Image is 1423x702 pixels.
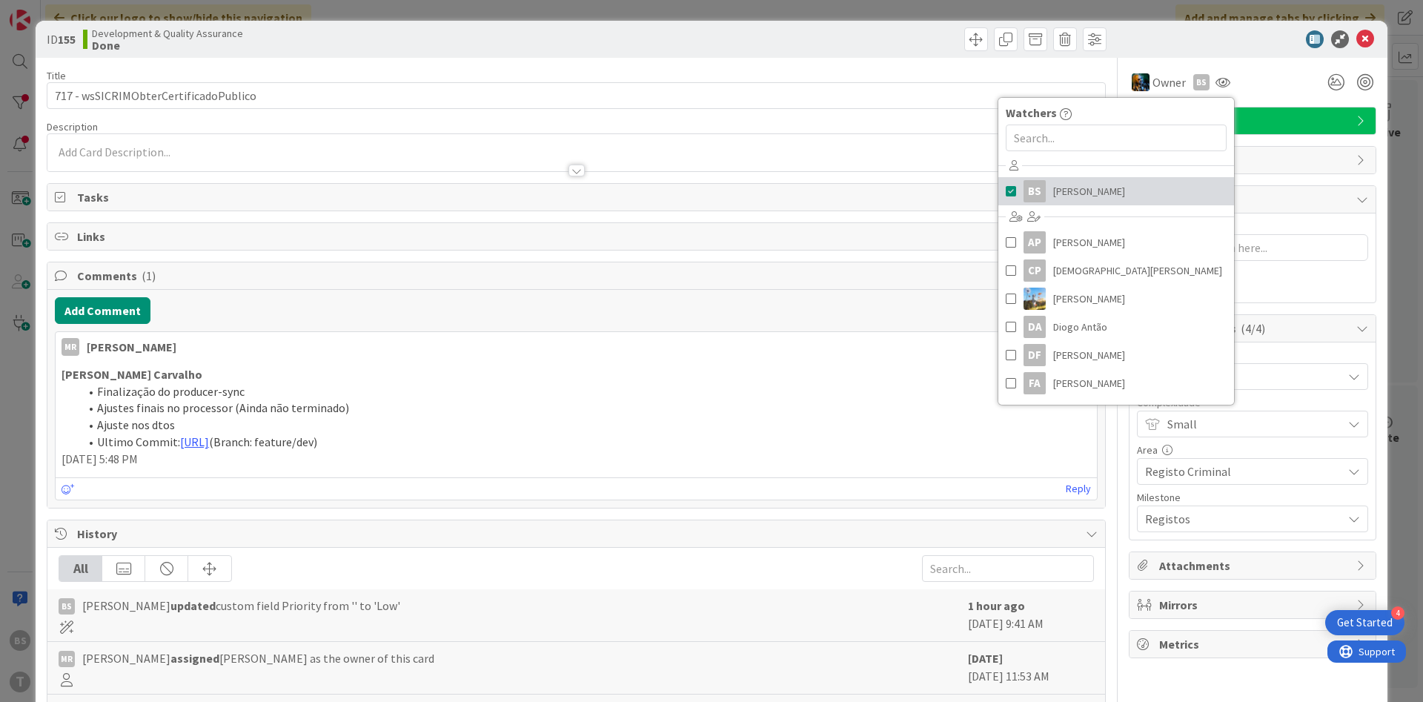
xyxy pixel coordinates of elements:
button: Add Comment [55,297,150,324]
div: 4 [1391,606,1404,620]
span: Custom Fields [1159,319,1349,337]
b: Done [92,39,243,51]
span: Links [77,228,1078,245]
a: CP[DEMOGRAPHIC_DATA][PERSON_NAME] [998,256,1234,285]
span: Tasks [77,188,1078,206]
span: [PERSON_NAME] [1053,231,1125,254]
span: [PERSON_NAME] [1053,372,1125,394]
span: Serviço [1159,112,1349,130]
b: assigned [170,651,219,666]
span: History [77,525,1078,543]
div: MR [62,338,79,356]
img: DG [1024,288,1046,310]
a: [URL] [180,434,209,449]
span: Ultimo Commit: [97,434,180,449]
a: DADiogo Antão [998,313,1234,341]
div: [PERSON_NAME] [87,338,176,356]
span: [PERSON_NAME] [PERSON_NAME] as the owner of this card [82,649,434,667]
span: Block [1159,191,1349,208]
b: [DATE] [968,651,1003,666]
span: ( 1 ) [142,268,156,283]
a: BS[PERSON_NAME] [998,177,1234,205]
a: FA[PERSON_NAME] [998,369,1234,397]
span: Development & Quality Assurance [92,27,243,39]
input: Search... [1006,125,1227,151]
div: BS [1193,74,1210,90]
span: Finalização do producer-sync [97,384,245,399]
div: AP [1024,231,1046,254]
b: updated [170,598,216,613]
b: 155 [58,32,76,47]
span: Small [1167,414,1335,434]
span: Registos [1145,509,1335,529]
span: Mirrors [1159,596,1349,614]
span: Owner [1152,73,1186,91]
div: All [59,556,102,581]
div: Milestone [1137,492,1368,503]
div: [DATE] 11:53 AM [968,649,1094,686]
span: Ajustes finais no processor (Ainda não terminado) [97,400,349,415]
span: [PERSON_NAME] [1053,180,1125,202]
span: [PERSON_NAME] [1053,344,1125,366]
strong: [PERSON_NAME] Carvalho [62,367,202,382]
input: Search... [922,555,1094,582]
a: DF[PERSON_NAME] [998,341,1234,369]
span: [DEMOGRAPHIC_DATA][PERSON_NAME] [1053,259,1222,282]
span: Diogo Antão [1053,316,1107,338]
div: BS [59,598,75,615]
div: DA [1024,316,1046,338]
span: Support [31,2,67,20]
a: Reply [1066,480,1091,498]
div: BS [1024,180,1046,202]
img: JC [1132,73,1150,91]
b: 1 hour ago [968,598,1025,613]
div: CP [1024,259,1046,282]
span: Registo Criminal [1145,461,1335,482]
span: [PERSON_NAME] [1053,288,1125,310]
div: Complexidade [1137,397,1368,408]
label: Title [47,69,66,82]
span: Dates [1159,151,1349,169]
span: Description [47,120,98,133]
span: ( 4/4 ) [1241,321,1265,336]
span: (Branch: feature/dev) [209,434,317,449]
div: [DATE] 9:41 AM [968,597,1094,634]
span: Ajuste nos dtos [97,417,175,432]
div: Area [1137,445,1368,455]
span: [DATE] 5:48 PM [62,451,138,466]
span: [PERSON_NAME] custom field Priority from '' to 'Low' [82,597,400,615]
span: Comments [77,267,1078,285]
span: ID [47,30,76,48]
div: MR [59,651,75,667]
div: Priority [1137,350,1368,360]
span: Metrics [1159,635,1349,653]
span: Attachments [1159,557,1349,574]
a: AP[PERSON_NAME] [998,228,1234,256]
span: Watchers [1006,104,1057,122]
span: Low [1167,366,1335,387]
a: FC[PERSON_NAME] [998,397,1234,425]
a: DG[PERSON_NAME] [998,285,1234,313]
div: DF [1024,344,1046,366]
div: FA [1024,372,1046,394]
div: Get Started [1337,615,1393,630]
div: Open Get Started checklist, remaining modules: 4 [1325,610,1404,635]
input: type card name here... [47,82,1106,109]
